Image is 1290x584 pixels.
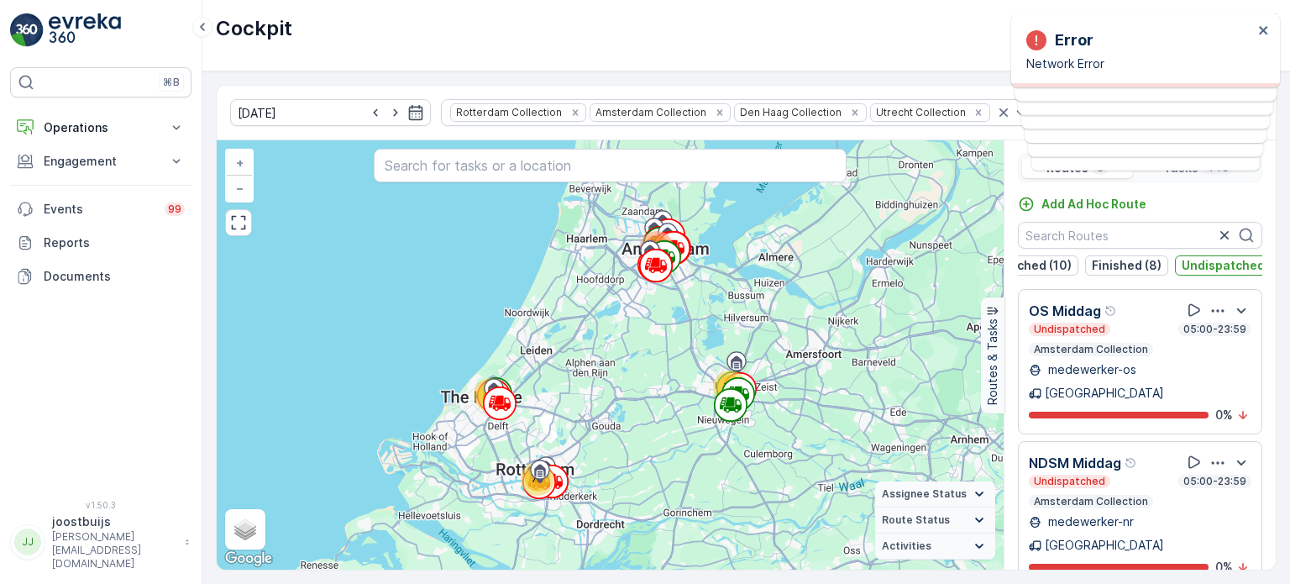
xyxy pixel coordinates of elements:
[1055,29,1093,52] p: Error
[44,268,185,285] p: Documents
[590,104,709,120] div: Amsterdam Collection
[10,145,191,178] button: Engagement
[1182,257,1284,274] p: Undispatched (3)
[1029,301,1101,321] p: OS Middag
[978,257,1072,274] p: Dispatched (10)
[1018,222,1262,249] input: Search Routes
[846,106,864,119] div: Remove Den Haag Collection
[14,529,41,555] div: JJ
[10,226,191,260] a: Reports
[1032,343,1150,356] p: Amsterdam Collection
[10,13,44,47] img: logo
[1045,513,1134,530] p: medewerker-nr
[10,513,191,571] button: JJjoostbuijs[PERSON_NAME][EMAIL_ADDRESS][DOMAIN_NAME]
[227,150,252,176] a: Zoom In
[1182,475,1248,488] p: 05:00-23:59
[374,149,846,182] input: Search for tasks or a location
[236,155,244,170] span: +
[230,99,431,126] input: dd/mm/yyyy
[227,176,252,201] a: Zoom Out
[44,153,158,170] p: Engagement
[168,203,181,216] p: 99
[10,260,191,293] a: Documents
[236,181,244,195] span: −
[44,201,155,218] p: Events
[711,106,729,119] div: Remove Amsterdam Collection
[1085,255,1168,276] button: Finished (8)
[521,462,554,496] div: 75
[1125,456,1138,470] div: Help Tooltip Icon
[1182,323,1248,336] p: 05:00-23:59
[1045,361,1136,378] p: medewerker-os
[10,111,191,145] button: Operations
[1092,257,1162,274] p: Finished (8)
[882,487,967,501] span: Assignee Status
[52,530,176,571] p: [PERSON_NAME][EMAIL_ADDRESS][DOMAIN_NAME]
[1032,323,1107,336] p: Undispatched
[221,548,276,570] a: Open this area in Google Maps (opens a new window)
[52,513,176,530] p: joostbuijs
[875,508,995,534] summary: Route Status
[1215,407,1233,424] p: 0 %
[1032,495,1150,508] p: Amsterdam Collection
[735,104,844,120] div: Den Haag Collection
[1215,559,1233,576] p: 0 %
[871,104,968,120] div: Utrecht Collection
[227,511,264,548] a: Layers
[882,539,931,553] span: Activities
[566,106,585,119] div: Remove Rotterdam Collection
[1018,196,1146,213] a: Add Ad Hoc Route
[713,371,747,404] div: 70
[44,234,185,251] p: Reports
[1045,385,1164,402] p: [GEOGRAPHIC_DATA]
[163,76,180,89] p: ⌘B
[1026,55,1253,72] p: Network Error
[984,318,1001,405] p: Routes & Tasks
[875,481,995,508] summary: Assignee Status
[451,104,564,120] div: Rotterdam Collection
[1104,304,1118,318] div: Help Tooltip Icon
[49,13,121,47] img: logo_light-DOdMpM7g.png
[1045,537,1164,554] p: [GEOGRAPHIC_DATA]
[882,513,950,527] span: Route Status
[44,119,158,136] p: Operations
[221,548,276,570] img: Google
[972,255,1078,276] button: Dispatched (10)
[10,192,191,226] a: Events99
[875,534,995,560] summary: Activities
[216,15,292,42] p: Cockpit
[10,500,191,510] span: v 1.50.3
[1029,453,1121,473] p: NDSM Middag
[1041,196,1146,213] p: Add Ad Hoc Route
[640,231,674,265] div: 266
[1258,24,1270,39] button: close
[474,378,507,412] div: 32
[969,106,988,119] div: Remove Utrecht Collection
[1032,475,1107,488] p: Undispatched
